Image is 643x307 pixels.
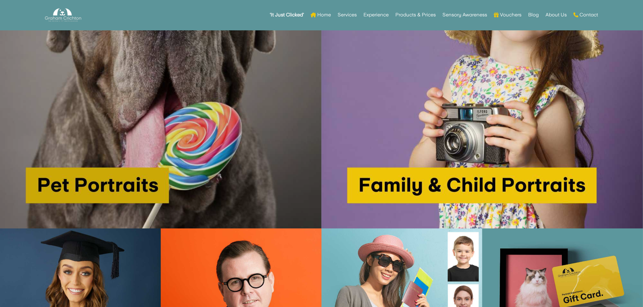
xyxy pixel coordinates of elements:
[545,3,567,27] a: About Us
[494,3,521,27] a: Vouchers
[23,36,54,40] div: Domain Overview
[363,3,389,27] a: Experience
[45,7,81,23] img: Graham Crichton Photography Logo - Graham Crichton - Belfast Family & Pet Photography Studio
[10,10,15,15] img: logo_orange.svg
[311,3,331,27] a: Home
[270,13,304,17] strong: ‘It Just Clicked’
[10,16,15,21] img: website_grey.svg
[270,3,304,27] a: ‘It Just Clicked’
[60,35,65,40] img: tab_keywords_by_traffic_grey.svg
[17,10,30,15] div: v 4.0.25
[442,3,487,27] a: Sensory Awareness
[67,36,102,40] div: Keywords by Traffic
[395,3,436,27] a: Products & Prices
[338,3,357,27] a: Services
[16,16,67,21] div: Domain: [DOMAIN_NAME]
[321,225,643,230] a: Family & Child Portraits
[528,3,539,27] a: Blog
[573,3,598,27] a: Contact
[16,35,21,40] img: tab_domain_overview_orange.svg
